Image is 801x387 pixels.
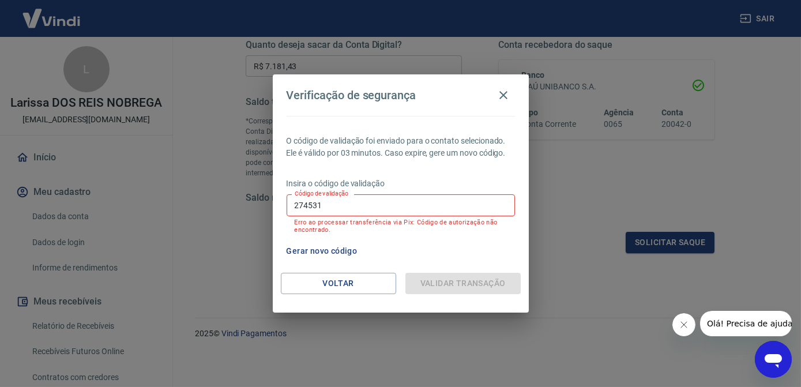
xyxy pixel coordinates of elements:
[282,241,362,262] button: Gerar novo código
[295,219,507,234] p: Erro ao processar transferência via Pix: Código de autorização não encontrado.
[287,178,515,190] p: Insira o código de validação
[755,341,792,378] iframe: Botão para abrir a janela de mensagens
[672,313,695,336] iframe: Fechar mensagem
[287,135,515,159] p: O código de validação foi enviado para o contato selecionado. Ele é válido por 03 minutos. Caso e...
[281,273,396,294] button: Voltar
[287,88,416,102] h4: Verificação de segurança
[700,311,792,336] iframe: Mensagem da empresa
[295,189,348,198] label: Código de validação
[7,8,97,17] span: Olá! Precisa de ajuda?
